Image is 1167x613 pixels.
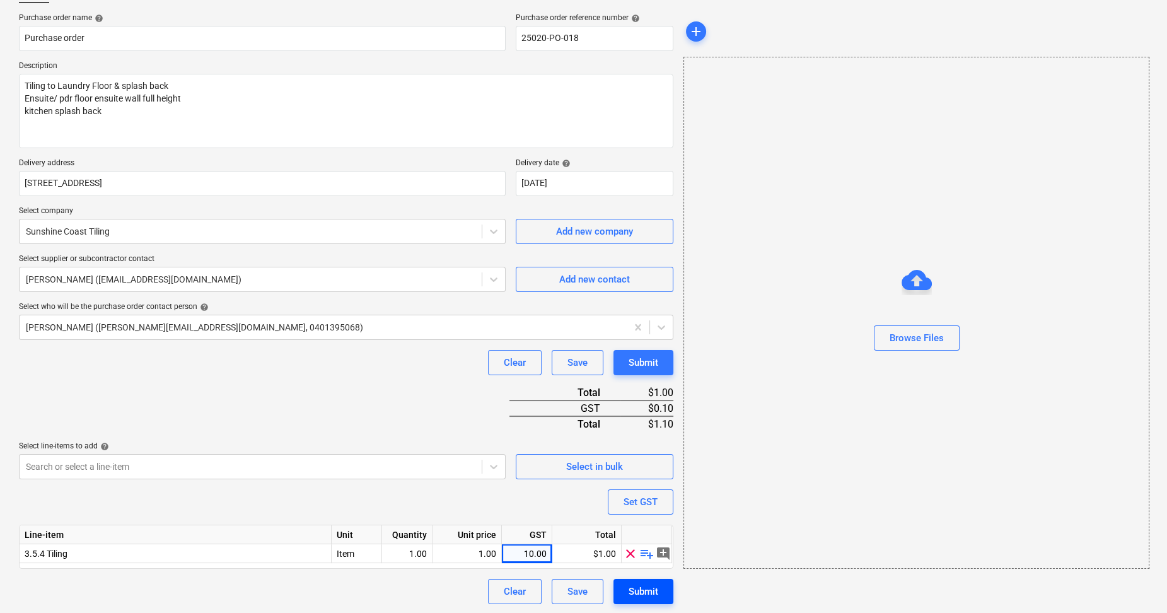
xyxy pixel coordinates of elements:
[507,544,547,563] div: 10.00
[688,24,704,39] span: add
[98,442,109,451] span: help
[516,13,673,23] div: Purchase order reference number
[608,489,673,515] button: Set GST
[890,330,944,346] div: Browse Files
[629,354,658,371] div: Submit
[19,171,506,196] input: Delivery address
[639,546,654,561] span: playlist_add
[504,354,526,371] div: Clear
[559,159,571,168] span: help
[567,583,588,600] div: Save
[516,171,673,196] input: Delivery date not specified
[19,13,506,23] div: Purchase order name
[332,544,382,563] div: Item
[629,14,640,23] span: help
[567,354,588,371] div: Save
[623,546,638,561] span: clear
[516,26,673,51] input: Order number
[502,525,552,544] div: GST
[620,416,673,431] div: $1.10
[656,546,671,561] span: add_comment
[488,350,542,375] button: Clear
[19,61,673,74] p: Description
[25,549,67,559] span: 3.5.4 Tiling
[509,385,620,400] div: Total
[19,302,673,312] div: Select who will be the purchase order contact person
[92,14,103,23] span: help
[197,303,209,312] span: help
[438,544,496,563] div: 1.00
[19,158,506,171] p: Delivery address
[874,325,960,351] button: Browse Files
[332,525,382,544] div: Unit
[1104,552,1167,613] iframe: Chat Widget
[624,494,658,510] div: Set GST
[387,544,427,563] div: 1.00
[516,158,673,168] div: Delivery date
[509,416,620,431] div: Total
[552,579,603,604] button: Save
[559,271,630,288] div: Add new contact
[552,544,622,563] div: $1.00
[19,26,506,51] input: Document name
[552,350,603,375] button: Save
[516,267,673,292] button: Add new contact
[509,400,620,416] div: GST
[613,579,673,604] button: Submit
[504,583,526,600] div: Clear
[433,525,502,544] div: Unit price
[19,254,506,267] p: Select supplier or subcontractor contact
[488,579,542,604] button: Clear
[516,454,673,479] button: Select in bulk
[613,350,673,375] button: Submit
[19,441,506,452] div: Select line-items to add
[620,400,673,416] div: $0.10
[629,583,658,600] div: Submit
[382,525,433,544] div: Quantity
[20,525,332,544] div: Line-item
[566,458,623,475] div: Select in bulk
[556,223,633,240] div: Add new company
[683,57,1149,569] div: Browse Files
[552,525,622,544] div: Total
[19,74,673,148] textarea: Tiling to Laundry Floor & splash back Ensuite/ pdr floor ensuite wall full height kitchen splash ...
[620,385,673,400] div: $1.00
[19,206,506,219] p: Select company
[516,219,673,244] button: Add new company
